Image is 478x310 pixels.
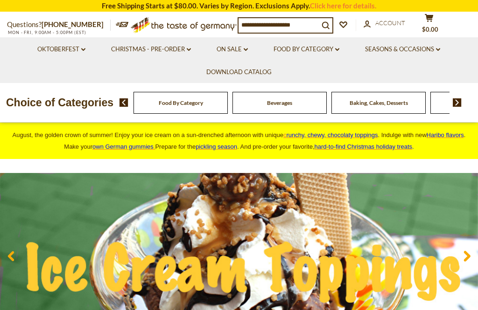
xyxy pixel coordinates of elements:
button: $0.00 [415,14,443,37]
a: Haribo flavors [427,131,464,138]
a: On Sale [217,44,248,55]
p: Questions? [7,19,111,31]
a: Food By Category [159,99,203,106]
span: Account [375,19,405,27]
span: $0.00 [422,26,438,33]
span: own German gummies [92,143,154,150]
span: August, the golden crown of summer! Enjoy your ice cream on a sun-drenched afternoon with unique ... [13,131,466,150]
a: own German gummies. [92,143,155,150]
a: [PHONE_NUMBER] [42,20,104,28]
a: Download Catalog [206,67,272,77]
a: Account [364,18,405,28]
img: previous arrow [119,98,128,107]
a: pickling season [196,143,237,150]
a: Food By Category [274,44,339,55]
a: Oktoberfest [37,44,85,55]
a: hard-to-find Christmas holiday treats [315,143,413,150]
a: Beverages [267,99,292,106]
a: Baking, Cakes, Desserts [350,99,408,106]
span: runchy, chewy, chocolaty toppings [286,131,378,138]
a: Seasons & Occasions [365,44,440,55]
a: crunchy, chewy, chocolaty toppings [283,131,378,138]
span: MON - FRI, 9:00AM - 5:00PM (EST) [7,30,86,35]
span: . [315,143,414,150]
img: next arrow [453,98,462,107]
a: Click here for details. [310,1,376,10]
a: Christmas - PRE-ORDER [111,44,191,55]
